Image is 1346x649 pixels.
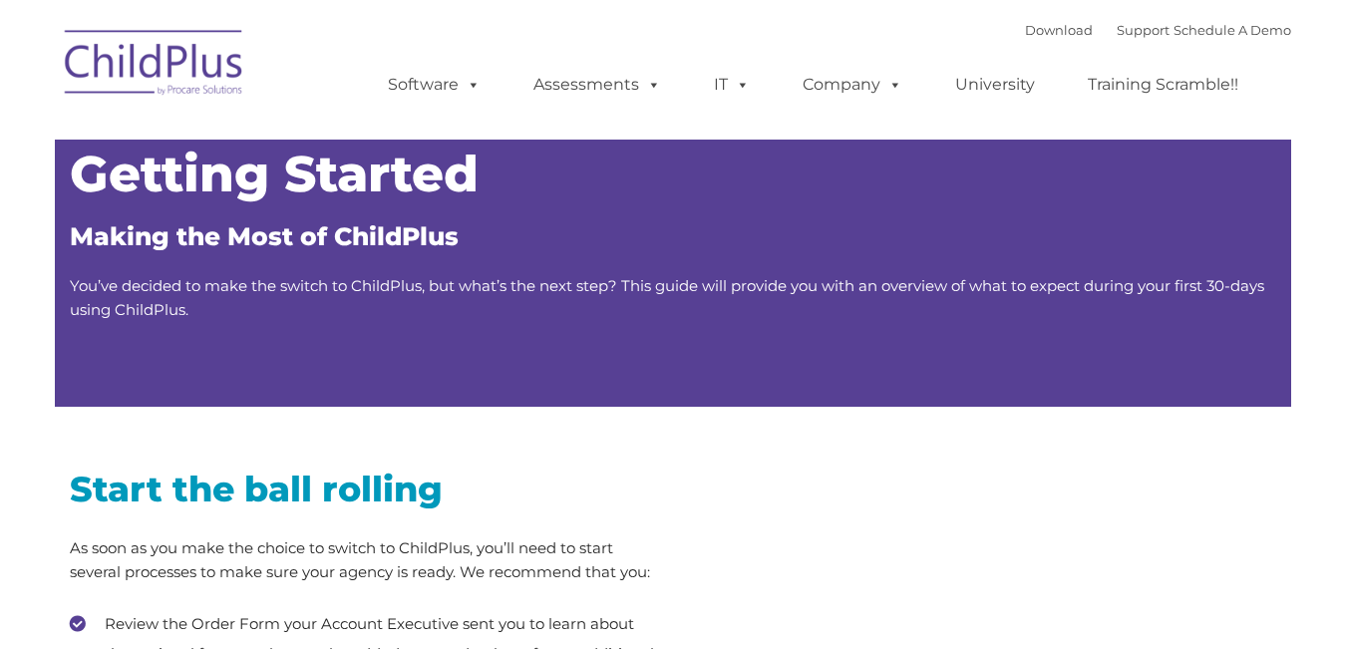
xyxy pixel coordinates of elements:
[1025,22,1093,38] a: Download
[513,65,681,105] a: Assessments
[70,221,459,251] span: Making the Most of ChildPlus
[70,536,658,584] p: As soon as you make the choice to switch to ChildPlus, you’ll need to start several processes to ...
[1068,65,1258,105] a: Training Scramble!!
[1174,22,1291,38] a: Schedule A Demo
[70,467,658,511] h2: Start the ball rolling
[935,65,1055,105] a: University
[1025,22,1291,38] font: |
[55,16,254,116] img: ChildPlus by Procare Solutions
[783,65,922,105] a: Company
[368,65,501,105] a: Software
[70,276,1264,319] span: You’ve decided to make the switch to ChildPlus, but what’s the next step? This guide will provide...
[70,144,479,204] span: Getting Started
[694,65,770,105] a: IT
[1117,22,1170,38] a: Support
